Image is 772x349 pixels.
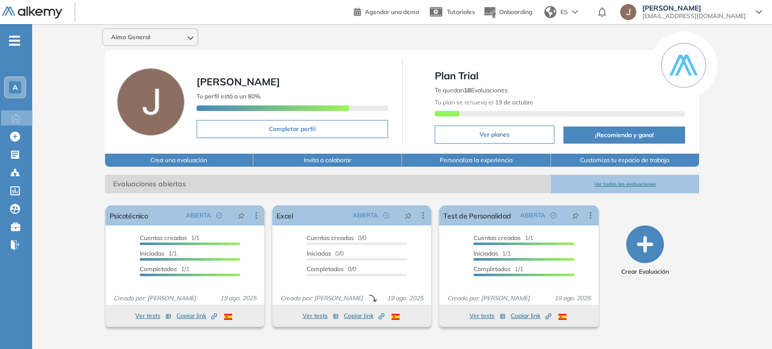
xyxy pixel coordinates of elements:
[276,205,293,225] a: Excel
[276,294,367,303] span: Creado por: [PERSON_NAME]
[473,265,523,273] span: 1/1
[383,294,427,303] span: 19 ago. 2025
[9,40,20,42] i: -
[397,207,419,223] button: pushpin
[238,211,245,219] span: pushpin
[392,314,400,320] img: ESP
[642,12,746,20] span: [EMAIL_ADDRESS][DOMAIN_NAME]
[140,250,177,257] span: 1/1
[197,92,260,100] span: Tu perfil está a un 80%
[383,212,389,218] span: check-circle
[197,120,388,138] button: Completar perfil
[572,10,578,14] img: arrow
[117,68,184,136] img: Foto de perfil
[447,8,475,16] span: Tutoriales
[563,127,685,144] button: ¡Recomienda y gana!
[405,211,412,219] span: pushpin
[435,86,508,94] span: Te quedan Evaluaciones
[307,234,354,242] span: Cuentas creadas
[511,310,551,322] button: Copiar link
[473,250,511,257] span: 1/1
[140,250,164,257] span: Iniciadas
[621,267,669,276] span: Crear Evaluación
[307,265,344,273] span: Completados
[435,68,686,83] span: Plan Trial
[435,98,533,106] span: Tu plan se renueva el
[303,310,339,322] button: Ver tests
[551,154,700,167] button: Customiza tu espacio de trabajo
[520,211,545,220] span: ABIERTA
[186,211,211,220] span: ABIERTA
[353,211,378,220] span: ABIERTA
[216,212,222,218] span: check-circle
[140,234,187,242] span: Cuentas creadas
[307,250,344,257] span: 0/0
[443,294,534,303] span: Creado por: [PERSON_NAME]
[550,212,556,218] span: check-circle
[642,4,746,12] span: [PERSON_NAME]
[483,2,532,23] button: Onboarding
[140,265,189,273] span: 1/1
[105,175,551,193] span: Evaluaciones abiertas
[443,205,511,225] a: Test de Personalidad
[544,6,556,18] img: world
[110,294,200,303] span: Creado por: [PERSON_NAME]
[344,310,384,322] button: Copiar link
[621,225,669,276] button: Crear Evaluación
[224,314,232,320] img: ESP
[2,7,62,19] img: Logo
[140,234,200,242] span: 1/1
[558,314,566,320] img: ESP
[365,8,419,16] span: Agendar una demo
[307,265,356,273] span: 0/0
[551,175,700,193] button: Ver todas las evaluaciones
[197,75,280,88] span: [PERSON_NAME]
[105,154,254,167] button: Crea una evaluación
[110,205,148,225] a: Psicotécnico
[402,154,551,167] button: Personaliza la experiencia
[511,311,551,320] span: Copiar link
[344,311,384,320] span: Copiar link
[354,5,419,17] a: Agendar una demo
[564,207,587,223] button: pushpin
[216,294,260,303] span: 19 ago. 2025
[230,207,252,223] button: pushpin
[13,83,18,91] span: A
[473,265,511,273] span: Completados
[469,310,506,322] button: Ver tests
[111,33,150,41] span: Aimo General
[253,154,402,167] button: Invita a colaborar
[572,211,579,219] span: pushpin
[140,265,177,273] span: Completados
[473,250,498,257] span: Iniciadas
[550,294,595,303] span: 19 ago. 2025
[473,234,521,242] span: Cuentas creadas
[307,234,366,242] span: 0/0
[307,250,331,257] span: Iniciadas
[435,126,555,144] button: Ver planes
[560,8,568,17] span: ES
[473,234,533,242] span: 1/1
[176,310,217,322] button: Copiar link
[499,8,532,16] span: Onboarding
[135,310,171,322] button: Ver tests
[176,311,217,320] span: Copiar link
[494,98,533,106] b: 19 de octubre
[464,86,471,94] b: 18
